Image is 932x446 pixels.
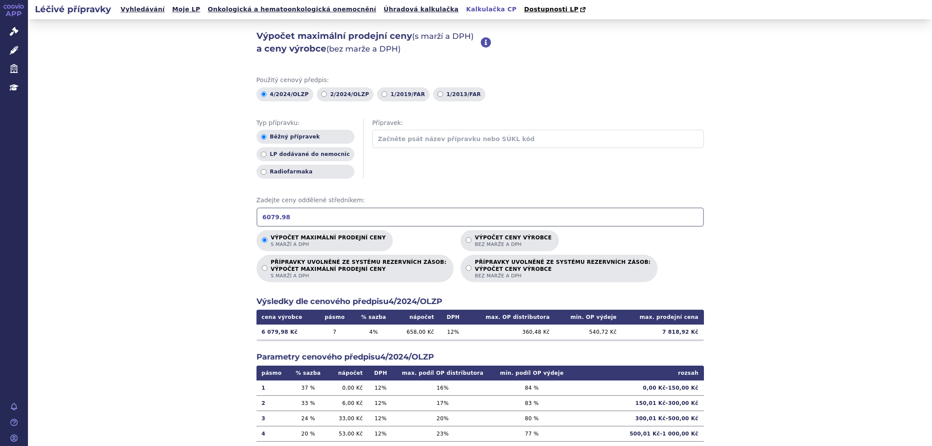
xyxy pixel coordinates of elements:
th: % sazba [289,366,327,380]
input: PŘÍPRAVKY UVOLNĚNÉ ZE SYSTÉMU REZERVNÍCH ZÁSOB:VÝPOČET MAXIMÁLNÍ PRODEJNÍ CENYs marží a DPH [262,265,267,271]
th: cena výrobce [256,310,317,325]
label: 2/2024/OLZP [317,87,374,101]
a: Úhradová kalkulačka [381,3,461,15]
td: 0,00 Kč - 150,00 Kč [572,380,703,396]
td: 3 [256,411,289,426]
td: 33,00 Kč [327,411,368,426]
a: Moje LP [170,3,203,15]
td: 12 % [439,325,467,339]
a: Kalkulačka CP [464,3,520,15]
td: 360,48 Kč [467,325,555,339]
span: Typ přípravku: [256,119,354,128]
td: 0,00 Kč [327,380,368,396]
td: 7 [317,325,353,339]
span: bez marže a DPH [475,241,552,248]
td: 77 % [492,426,572,441]
span: Dostupnosti LP [524,6,579,13]
td: 12 % [368,426,393,441]
th: rozsah [572,366,703,380]
td: 4 % [353,325,395,339]
h2: Výsledky dle cenového předpisu 4/2024/OLZP [256,296,704,307]
input: Začněte psát název přípravku nebo SÚKL kód [372,130,704,148]
th: % sazba [353,310,395,325]
input: Výpočet ceny výrobcebez marže a DPH [466,237,471,243]
th: nápočet [327,366,368,380]
td: 4 [256,426,289,441]
input: Radiofarmaka [261,169,267,175]
td: 20 % [393,411,492,426]
input: Výpočet maximální prodejní cenys marží a DPH [262,237,267,243]
input: 1/2013/FAR [437,91,443,97]
td: 2 [256,395,289,411]
h2: Parametry cenového předpisu 4/2024/OLZP [256,352,704,363]
td: 20 % [289,426,327,441]
td: 6,00 Kč [327,395,368,411]
th: pásmo [256,366,289,380]
td: 33 % [289,395,327,411]
td: 84 % [492,380,572,396]
th: pásmo [317,310,353,325]
th: nápočet [395,310,439,325]
span: Použitý cenový předpis: [256,76,704,85]
span: (s marží a DPH) [412,31,474,41]
p: PŘÍPRAVKY UVOLNĚNÉ ZE SYSTÉMU REZERVNÍCH ZÁSOB: [475,259,651,279]
input: 1/2019/FAR [381,91,387,97]
span: s marží a DPH [271,273,447,279]
td: 80 % [492,411,572,426]
td: 1 [256,380,289,396]
td: 37 % [289,380,327,396]
th: DPH [439,310,467,325]
input: 4/2024/OLZP [261,91,267,97]
p: Výpočet maximální prodejní ceny [271,235,386,248]
label: 4/2024/OLZP [256,87,313,101]
label: 1/2019/FAR [377,87,430,101]
td: 150,01 Kč - 300,00 Kč [572,395,703,411]
input: Zadejte ceny oddělené středníkem [256,207,704,227]
label: 1/2013/FAR [433,87,485,101]
td: 16 % [393,380,492,396]
input: 2/2024/OLZP [321,91,327,97]
th: min. OP výdeje [555,310,622,325]
td: 540,72 Kč [555,325,622,339]
strong: VÝPOČET CENY VÝROBCE [475,266,651,273]
h2: Výpočet maximální prodejní ceny a ceny výrobce [256,30,481,55]
td: 6 079,98 Kč [256,325,317,339]
label: Radiofarmaka [256,165,354,179]
td: 500,01 Kč - 1 000,00 Kč [572,426,703,441]
a: Vyhledávání [118,3,167,15]
label: Běžný přípravek [256,130,354,144]
span: Přípravek: [372,119,704,128]
td: 53,00 Kč [327,426,368,441]
label: LP dodávané do nemocnic [256,147,354,161]
span: Zadejte ceny oddělené středníkem: [256,196,704,205]
th: max. prodejní cena [622,310,703,325]
span: bez marže a DPH [475,273,651,279]
td: 83 % [492,395,572,411]
p: PŘÍPRAVKY UVOLNĚNÉ ZE SYSTÉMU REZERVNÍCH ZÁSOB: [271,259,447,279]
td: 24 % [289,411,327,426]
th: min. podíl OP výdeje [492,366,572,380]
span: s marží a DPH [271,241,386,248]
td: 300,01 Kč - 500,00 Kč [572,411,703,426]
input: PŘÍPRAVKY UVOLNĚNÉ ZE SYSTÉMU REZERVNÍCH ZÁSOB:VÝPOČET CENY VÝROBCEbez marže a DPH [466,265,471,271]
strong: VÝPOČET MAXIMÁLNÍ PRODEJNÍ CENY [271,266,447,273]
td: 658,00 Kč [395,325,439,339]
p: Výpočet ceny výrobce [475,235,552,248]
h2: Léčivé přípravky [28,3,118,15]
td: 23 % [393,426,492,441]
input: LP dodávané do nemocnic [261,152,267,157]
td: 12 % [368,380,393,396]
td: 7 818,92 Kč [622,325,703,339]
input: Běžný přípravek [261,134,267,140]
td: 17 % [393,395,492,411]
th: max. podíl OP distributora [393,366,492,380]
th: DPH [368,366,393,380]
a: Dostupnosti LP [521,3,590,16]
td: 12 % [368,395,393,411]
th: max. OP distributora [467,310,555,325]
td: 12 % [368,411,393,426]
a: Onkologická a hematoonkologická onemocnění [205,3,379,15]
span: (bez marže a DPH) [326,44,401,54]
